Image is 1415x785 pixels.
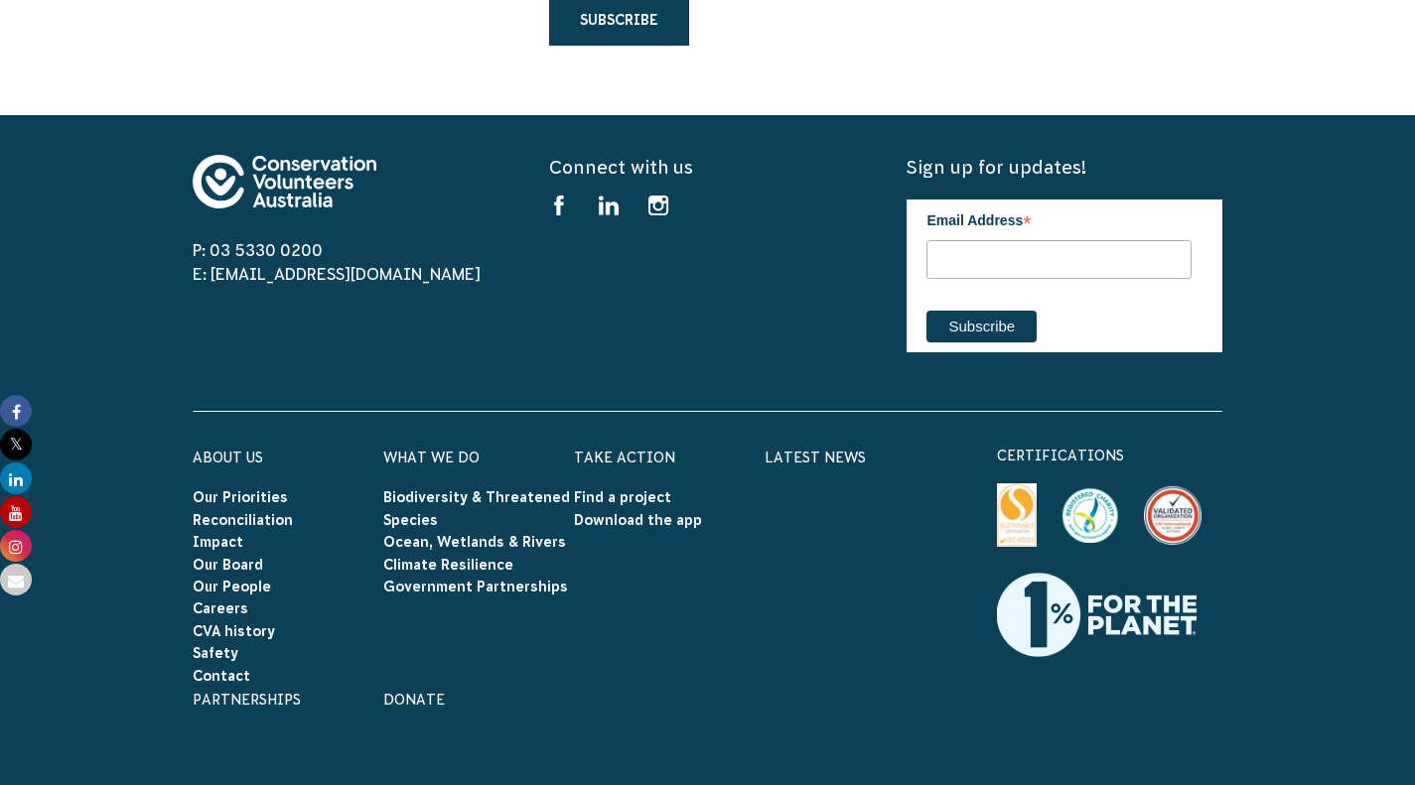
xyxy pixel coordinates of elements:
a: Contact [193,668,250,684]
a: What We Do [383,450,480,465]
a: Climate Resilience [383,557,513,573]
a: P: 03 5330 0200 [193,241,323,259]
a: E: [EMAIL_ADDRESS][DOMAIN_NAME] [193,265,481,283]
a: Find a project [574,489,671,505]
a: CVA history [193,623,275,639]
a: Ocean, Wetlands & Rivers [383,534,566,550]
a: Our Priorities [193,489,288,505]
a: Partnerships [193,692,301,708]
h5: Connect with us [549,155,865,180]
a: Latest News [765,450,866,465]
a: Impact [193,534,243,550]
a: Our Board [193,557,263,573]
a: Donate [383,692,445,708]
a: Download the app [574,512,702,528]
a: Our People [193,579,271,594]
a: About Us [193,450,263,465]
img: logo-footer.svg [193,155,376,208]
a: Reconciliation [193,512,293,528]
a: Careers [193,600,248,616]
a: Safety [193,645,238,661]
label: Email Address [926,199,1192,237]
p: certifications [997,444,1223,467]
a: Take Action [574,450,675,465]
a: Government Partnerships [383,579,568,594]
input: Subscribe [926,311,1037,342]
a: Biodiversity & Threatened Species [383,489,570,527]
h5: Sign up for updates! [907,155,1222,180]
